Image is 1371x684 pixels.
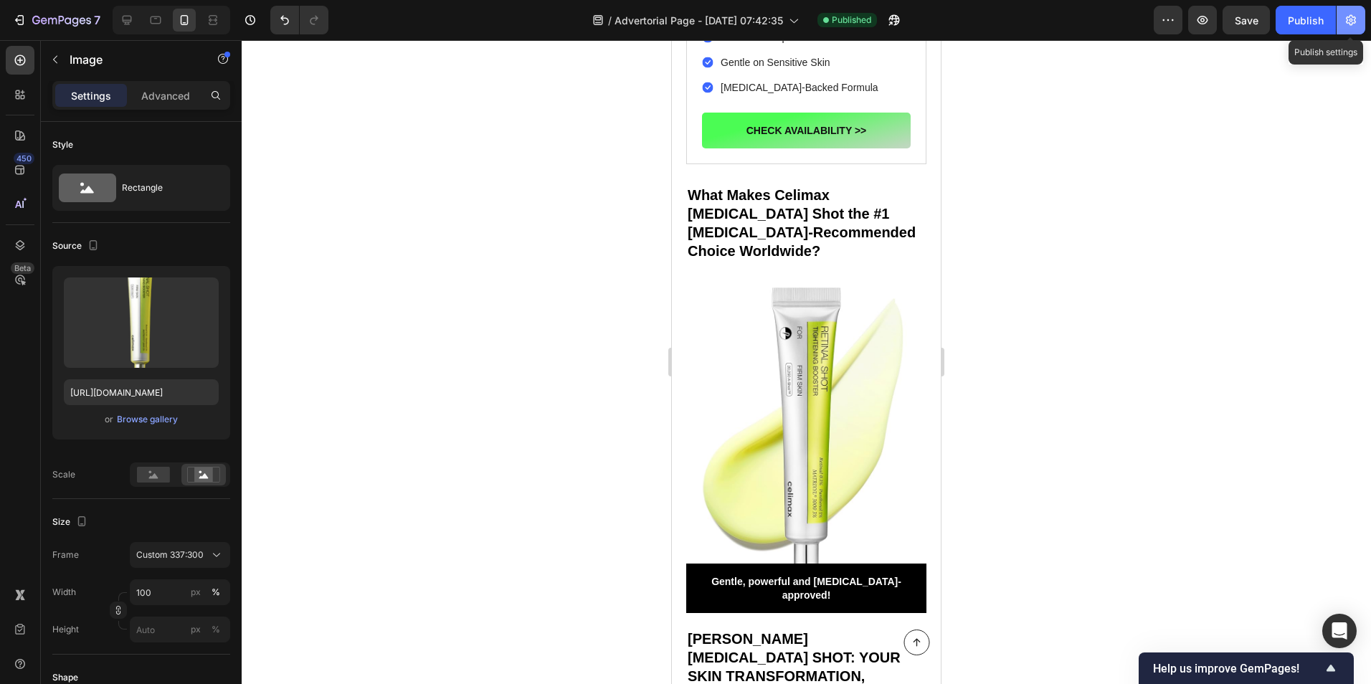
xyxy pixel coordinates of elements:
[52,513,90,532] div: Size
[11,262,34,274] div: Beta
[270,6,328,34] div: Undo/Redo
[1153,662,1322,675] span: Help us improve GemPages!
[130,617,230,642] input: px%
[130,542,230,568] button: Custom 337:300
[1322,614,1357,648] div: Open Intercom Messenger
[94,11,100,29] p: 7
[187,621,204,638] button: %
[1288,13,1324,28] div: Publish
[52,548,79,561] label: Frame
[672,40,941,684] iframe: Design area
[212,586,220,599] div: %
[117,413,178,426] div: Browse gallery
[52,237,102,256] div: Source
[14,588,255,665] h2: [PERSON_NAME] [MEDICAL_DATA] SHOT: YOUR SKIN TRANSFORMATION, ANYTIME, ANYWHERE.
[6,6,107,34] button: 7
[832,14,871,27] span: Published
[1235,14,1258,27] span: Save
[52,671,78,684] div: Shape
[52,138,73,151] div: Style
[52,623,79,636] label: Height
[14,153,34,164] div: 450
[136,548,204,561] span: Custom 337:300
[105,411,113,428] span: or
[64,277,219,368] img: preview-image
[70,51,191,68] p: Image
[52,586,76,599] label: Width
[71,88,111,103] p: Settings
[122,171,209,204] div: Rectangle
[207,621,224,638] button: px
[191,586,201,599] div: px
[191,623,201,636] div: px
[615,13,783,28] span: Advertorial Page - [DATE] 07:42:35
[608,13,612,28] span: /
[64,379,219,405] input: https://example.com/image.jpg
[1153,660,1339,677] button: Show survey - Help us improve GemPages!
[130,579,230,605] input: px%
[116,412,179,427] button: Browse gallery
[52,468,75,481] div: Scale
[1276,6,1336,34] button: Publish
[212,623,220,636] div: %
[207,584,224,601] button: px
[187,584,204,601] button: %
[141,88,190,103] p: Advanced
[1223,6,1270,34] button: Save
